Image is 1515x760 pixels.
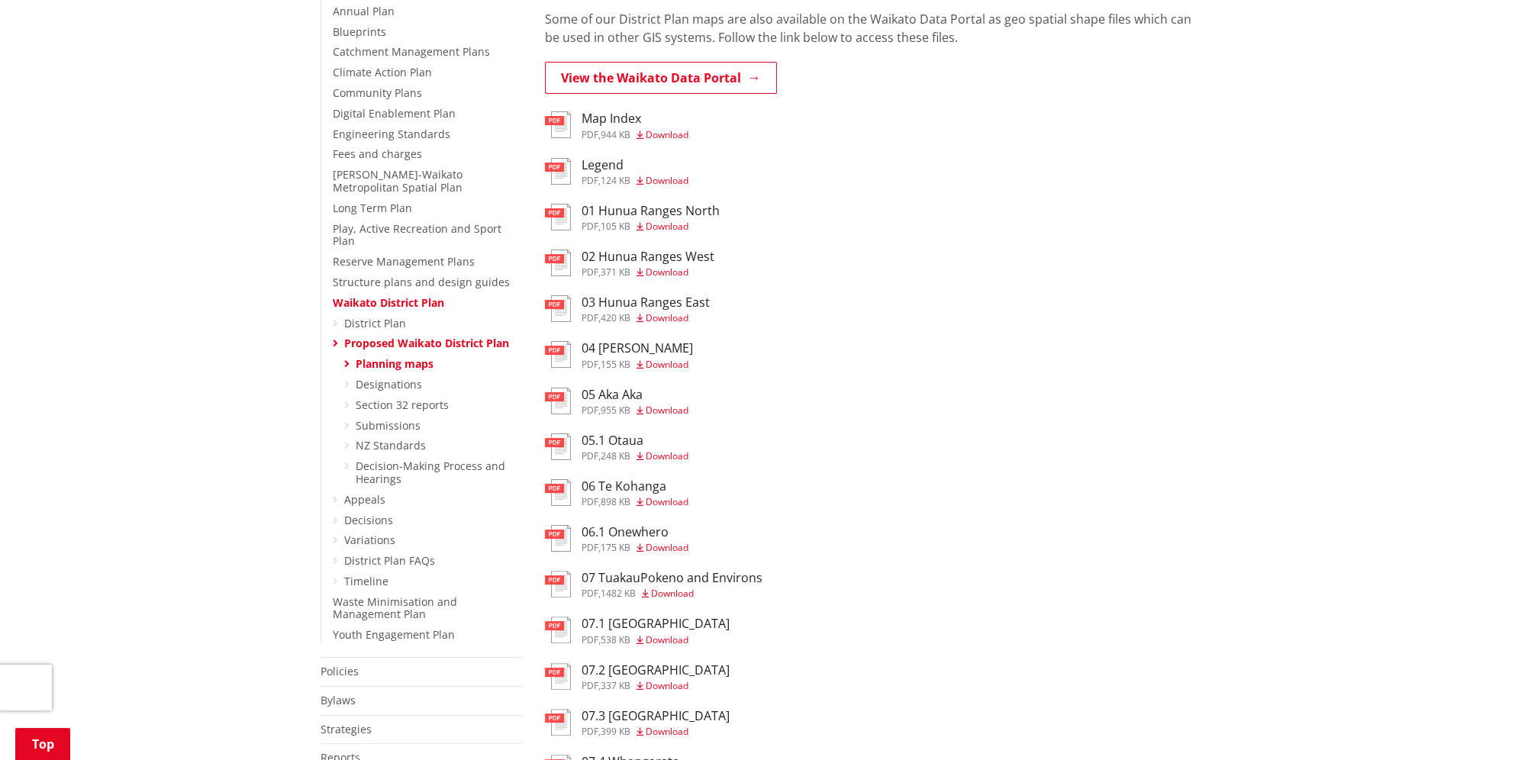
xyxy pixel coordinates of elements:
iframe: Messenger Launcher [1445,696,1500,751]
span: Download [651,587,694,600]
span: 898 KB [601,495,630,508]
div: , [582,589,762,598]
h3: 01 Hunua Ranges North [582,204,720,218]
div: , [582,360,693,369]
span: 105 KB [601,220,630,233]
span: 955 KB [601,404,630,417]
a: Community Plans [333,85,422,100]
img: document-pdf.svg [545,617,571,643]
img: document-pdf.svg [545,479,571,506]
span: pdf [582,541,598,554]
img: document-pdf.svg [545,250,571,276]
a: Blueprints [333,24,386,39]
span: 399 KB [601,725,630,738]
span: pdf [582,587,598,600]
span: 371 KB [601,266,630,279]
a: View the Waikato Data Portal [545,62,777,94]
h3: 07.3 [GEOGRAPHIC_DATA] [582,709,730,723]
img: document-pdf.svg [545,341,571,368]
a: 07.3 [GEOGRAPHIC_DATA] pdf,399 KB Download [545,709,730,736]
img: document-pdf.svg [545,111,571,138]
div: , [582,543,688,552]
a: Variations [344,533,395,547]
h3: 07 TuakauPokeno and Environs [582,571,762,585]
span: 337 KB [601,679,630,692]
img: document-pdf.svg [545,388,571,414]
div: , [582,681,730,691]
a: Proposed Waikato District Plan [344,336,509,350]
a: 07.2 [GEOGRAPHIC_DATA] pdf,337 KB Download [545,663,730,691]
a: 06 Te Kohanga pdf,898 KB Download [545,479,688,507]
div: , [582,130,688,140]
span: pdf [582,128,598,141]
span: pdf [582,404,598,417]
a: Fees and charges [333,147,422,161]
a: Reserve Management Plans [333,254,475,269]
span: pdf [582,311,598,324]
span: pdf [582,358,598,371]
a: District Plan FAQs [344,553,435,568]
span: Download [646,725,688,738]
h3: Legend [582,158,688,172]
span: Download [646,220,688,233]
img: document-pdf.svg [545,663,571,690]
a: Appeals [344,492,385,507]
a: 04 [PERSON_NAME] pdf,155 KB Download [545,341,693,369]
img: document-pdf.svg [545,158,571,185]
h3: 06 Te Kohanga [582,479,688,494]
h3: 05 Aka Aka [582,388,688,402]
span: Download [646,128,688,141]
p: Some of our District Plan maps are also available on the Waikato Data Portal as geo spatial shape... [545,10,1195,47]
h3: 05.1 Otaua [582,433,688,448]
a: Bylaws [321,693,356,707]
h3: 04 [PERSON_NAME] [582,341,693,356]
a: 06.1 Onewhero pdf,175 KB Download [545,525,688,552]
span: pdf [582,220,598,233]
span: pdf [582,725,598,738]
a: Catchment Management Plans [333,44,490,59]
a: 07 TuakauPokeno and Environs pdf,1482 KB Download [545,571,762,598]
span: Download [646,311,688,324]
a: 05.1 Otaua pdf,248 KB Download [545,433,688,461]
a: Engineering Standards [333,127,450,141]
span: 175 KB [601,541,630,554]
img: document-pdf.svg [545,709,571,736]
span: Download [646,449,688,462]
a: 07.1 [GEOGRAPHIC_DATA] pdf,538 KB Download [545,617,730,644]
a: NZ Standards [356,438,426,452]
div: , [582,727,730,736]
div: , [582,406,688,415]
span: Download [646,541,688,554]
span: pdf [582,633,598,646]
a: Legend pdf,124 KB Download [545,158,688,185]
a: 03 Hunua Ranges East pdf,420 KB Download [545,295,710,323]
a: Long Term Plan [333,201,412,215]
img: document-pdf.svg [545,295,571,322]
a: Strategies [321,722,372,736]
h3: 02 Hunua Ranges West [582,250,714,264]
h3: 07.1 [GEOGRAPHIC_DATA] [582,617,730,631]
a: Climate Action Plan [333,65,432,79]
a: Top [15,728,70,760]
span: Download [646,404,688,417]
span: Download [646,266,688,279]
img: document-pdf.svg [545,525,571,552]
span: Download [646,633,688,646]
a: Decisions [344,513,393,527]
span: 1482 KB [601,587,636,600]
a: 05 Aka Aka pdf,955 KB Download [545,388,688,415]
a: Youth Engagement Plan [333,627,455,642]
a: Waste Minimisation and Management Plan [333,594,457,622]
div: , [582,498,688,507]
img: document-pdf.svg [545,204,571,230]
a: Digital Enablement Plan [333,106,456,121]
a: Map Index pdf,944 KB Download [545,111,688,139]
span: 248 KB [601,449,630,462]
a: 01 Hunua Ranges North pdf,105 KB Download [545,204,720,231]
h3: 06.1 Onewhero [582,525,688,539]
a: Planning maps [356,356,434,371]
div: , [582,222,720,231]
span: Download [646,495,688,508]
span: pdf [582,174,598,187]
div: , [582,452,688,461]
